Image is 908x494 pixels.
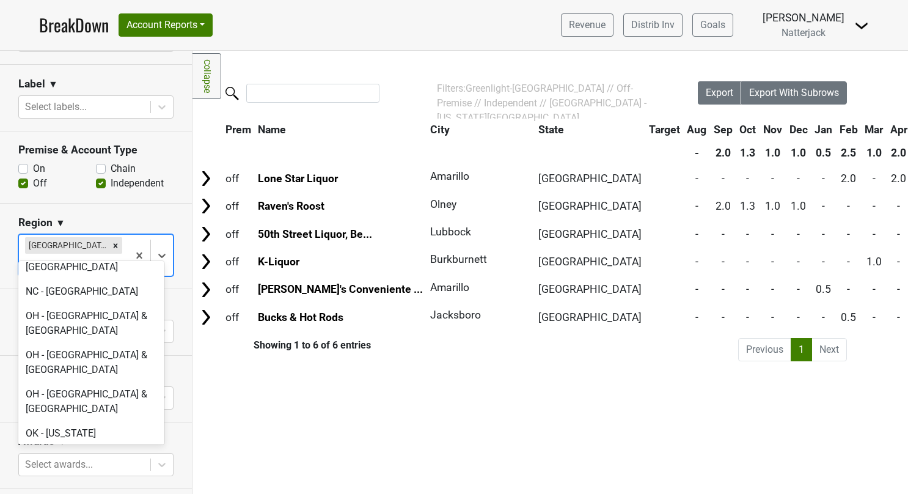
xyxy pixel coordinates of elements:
span: - [695,200,698,212]
span: ▼ [48,77,58,92]
span: 2.0 [841,172,856,185]
th: &nbsp;: activate to sort column ascending [194,119,221,141]
img: Arrow right [197,169,215,188]
div: Showing 1 to 6 of 6 entries [192,339,371,351]
h3: Region [18,216,53,229]
span: - [873,311,876,323]
a: BreakDown [39,12,109,38]
span: - [771,256,774,268]
span: - [746,256,749,268]
th: Dec: activate to sort column ascending [786,119,811,141]
span: - [897,228,900,240]
span: - [797,283,800,295]
th: Prem: activate to sort column ascending [222,119,254,141]
span: Target [649,123,680,136]
span: - [746,311,749,323]
a: Distrib Inv [623,13,683,37]
span: - [822,311,825,323]
th: 2.5 [837,142,861,164]
button: Export [698,81,742,105]
span: - [797,172,800,185]
span: - [822,256,825,268]
span: - [722,172,725,185]
span: - [797,311,800,323]
span: - [771,311,774,323]
label: Chain [111,161,136,176]
span: Burkburnett [430,253,487,265]
th: Nov: activate to sort column ascending [760,119,785,141]
span: - [695,172,698,185]
button: Account Reports [119,13,213,37]
span: - [771,228,774,240]
span: - [822,228,825,240]
a: 50th Street Liquor, Be... [258,228,372,240]
img: Arrow right [197,281,215,299]
button: Export With Subrows [741,81,847,105]
span: 1.0 [791,200,806,212]
th: City: activate to sort column ascending [427,119,528,141]
span: Export [706,87,733,98]
th: Aug: activate to sort column ascending [684,119,709,141]
th: Name: activate to sort column ascending [255,119,427,141]
span: Olney [430,198,456,210]
span: - [897,283,900,295]
a: Goals [692,13,733,37]
td: off [222,248,254,275]
label: Off [33,176,47,191]
span: Amarillo [430,281,469,293]
div: OH - [GEOGRAPHIC_DATA] & [GEOGRAPHIC_DATA] [18,343,164,382]
div: Remove TX - Texas Panhandle [109,237,122,253]
span: - [722,256,725,268]
th: Mar: activate to sort column ascending [862,119,887,141]
span: - [746,283,749,295]
span: - [722,283,725,295]
span: 0.5 [841,311,856,323]
th: Oct: activate to sort column ascending [737,119,760,141]
span: - [847,283,850,295]
span: ▼ [56,216,65,230]
img: Arrow right [197,197,215,215]
span: - [695,311,698,323]
span: - [847,200,850,212]
a: Bucks & Hot Rods [258,311,343,323]
a: 1 [791,338,812,361]
span: Name [258,123,286,136]
th: 2.0 [711,142,736,164]
span: - [695,283,698,295]
span: [GEOGRAPHIC_DATA] [538,283,642,295]
span: 2.0 [891,172,906,185]
th: 1.0 [862,142,887,164]
div: OK - [US_STATE] [18,421,164,446]
a: Lone Star Liquor [258,172,338,185]
span: [GEOGRAPHIC_DATA] [538,200,642,212]
div: [PERSON_NAME] [763,10,844,26]
div: Filters: [437,81,664,125]
span: - [873,283,876,295]
a: Raven's Roost [258,200,324,212]
th: 1.0 [786,142,811,164]
th: 1.0 [760,142,785,164]
span: [GEOGRAPHIC_DATA] [538,256,642,268]
h3: Label [18,78,45,90]
a: Collapse [192,53,221,99]
img: Arrow right [197,253,215,271]
span: 1.0 [765,200,780,212]
span: - [847,256,850,268]
span: - [822,172,825,185]
img: Arrow right [197,308,215,326]
th: Target: activate to sort column ascending [646,119,683,141]
span: 2.0 [716,200,731,212]
h3: Premise & Account Type [18,144,174,157]
span: - [797,256,800,268]
span: Prem [225,123,251,136]
span: Greenlight-[GEOGRAPHIC_DATA] // Off-Premise // Independent // [GEOGRAPHIC_DATA] - [US_STATE][GEOG... [437,83,646,123]
span: [GEOGRAPHIC_DATA] [538,228,642,240]
span: 0.5 [816,283,831,295]
span: - [771,283,774,295]
td: off [222,221,254,247]
a: [PERSON_NAME]'s Conveniente ... [258,283,423,295]
span: - [873,200,876,212]
span: 1.0 [866,256,882,268]
span: Jacksboro [430,309,481,321]
span: - [822,200,825,212]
